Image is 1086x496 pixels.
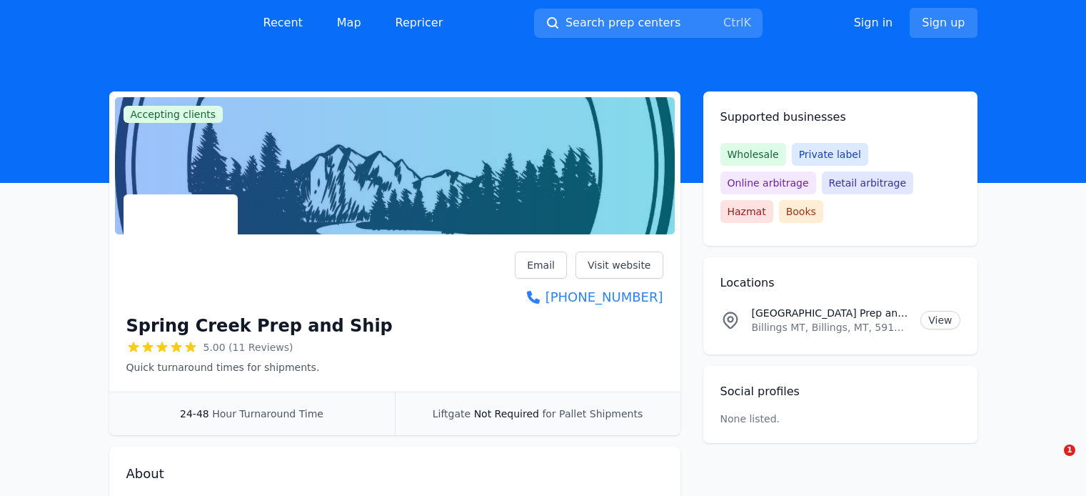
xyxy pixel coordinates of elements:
[252,9,314,37] a: Recent
[1064,445,1075,456] span: 1
[212,408,323,420] span: Hour Turnaround Time
[326,9,373,37] a: Map
[126,197,235,306] img: Spring Creek Prep and Ship
[720,274,960,292] h2: Locations
[720,200,773,223] span: Hazmat
[854,14,893,31] a: Sign in
[752,320,910,334] p: Billings MT, Billings, MT, 59102, [GEOGRAPHIC_DATA]
[720,412,780,426] p: None listed.
[792,143,868,166] span: Private label
[534,9,763,38] button: Search prep centersCtrlK
[109,13,223,33] img: PrepCenter
[920,311,960,329] a: View
[720,383,960,400] h2: Social profiles
[743,16,751,29] kbd: K
[124,106,223,123] span: Accepting clients
[1035,445,1069,479] iframe: Intercom live chat
[384,9,455,37] a: Repricer
[515,252,567,279] a: Email
[542,408,643,420] span: for Pallet Shipments
[515,287,663,307] a: [PHONE_NUMBER]
[752,306,910,320] p: [GEOGRAPHIC_DATA] Prep and Ship Location
[910,8,977,38] a: Sign up
[126,360,393,375] p: Quick turnaround times for shipments.
[203,340,293,354] span: 5.00 (11 Reviews)
[723,16,743,29] kbd: Ctrl
[126,314,393,337] h1: Spring Creek Prep and Ship
[474,408,539,420] span: Not Required
[779,200,823,223] span: Books
[180,408,209,420] span: 24-48
[720,109,960,126] h2: Supported businesses
[720,172,816,194] span: Online arbitrage
[720,143,786,166] span: Wholesale
[565,14,680,31] span: Search prep centers
[126,464,663,484] h2: About
[822,172,913,194] span: Retail arbitrage
[433,408,471,420] span: Liftgate
[575,252,663,279] a: Visit website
